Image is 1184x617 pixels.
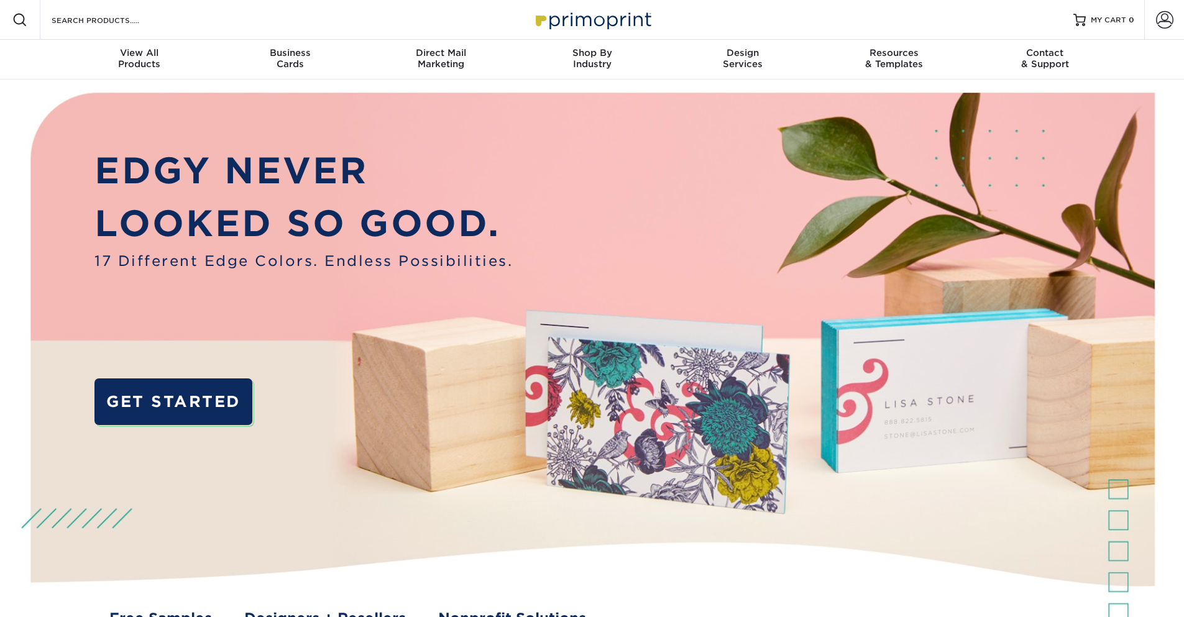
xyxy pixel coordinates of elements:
[94,250,513,272] span: 17 Different Edge Colors. Endless Possibilities.
[530,6,654,33] img: Primoprint
[365,47,516,58] span: Direct Mail
[668,40,819,80] a: DesignServices
[516,47,668,70] div: Industry
[50,12,172,27] input: SEARCH PRODUCTS.....
[516,40,668,80] a: Shop ByIndustry
[970,47,1121,58] span: Contact
[94,378,252,425] a: GET STARTED
[970,40,1121,80] a: Contact& Support
[819,47,970,70] div: & Templates
[1129,16,1134,24] span: 0
[819,40,970,80] a: Resources& Templates
[214,40,365,80] a: BusinessCards
[64,47,215,70] div: Products
[1091,15,1126,25] span: MY CART
[668,47,819,58] span: Design
[819,47,970,58] span: Resources
[64,47,215,58] span: View All
[516,47,668,58] span: Shop By
[94,197,513,250] p: LOOKED SO GOOD.
[668,47,819,70] div: Services
[94,144,513,198] p: EDGY NEVER
[970,47,1121,70] div: & Support
[214,47,365,70] div: Cards
[64,40,215,80] a: View AllProducts
[365,47,516,70] div: Marketing
[214,47,365,58] span: Business
[365,40,516,80] a: Direct MailMarketing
